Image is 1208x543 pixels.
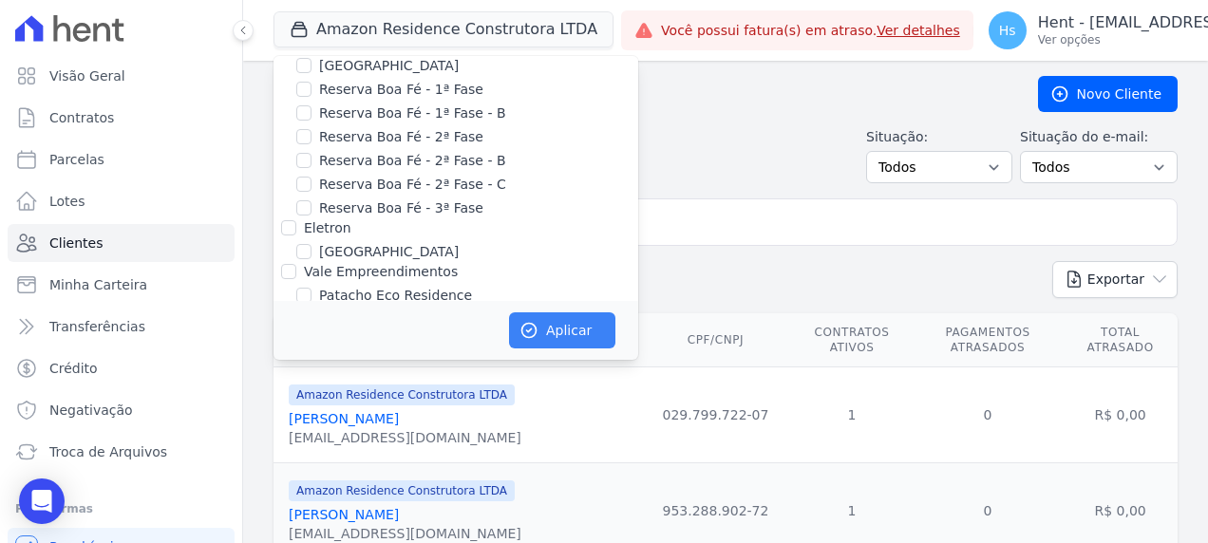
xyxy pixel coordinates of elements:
th: CPF/CNPJ [640,313,791,367]
th: Total Atrasado [1063,313,1178,367]
span: Negativação [49,401,133,420]
label: Reserva Boa Fé - 1ª Fase [319,80,483,100]
a: [PERSON_NAME] [289,411,399,426]
label: Eletron [304,220,351,235]
a: Transferências [8,308,235,346]
th: Pagamentos Atrasados [913,313,1063,367]
a: Visão Geral [8,57,235,95]
a: Ver detalhes [877,23,960,38]
span: Você possui fatura(s) em atraso. [661,21,960,41]
td: 029.799.722-07 [640,367,791,463]
label: Patacho Eco Residence [319,286,472,306]
input: Buscar por nome, CPF ou e-mail [309,203,1169,241]
a: [PERSON_NAME] [289,507,399,522]
label: [GEOGRAPHIC_DATA] [319,56,459,76]
span: Visão Geral [49,66,125,85]
div: [EMAIL_ADDRESS][DOMAIN_NAME] [289,524,521,543]
a: Parcelas [8,140,235,178]
button: Exportar [1052,261,1178,298]
button: Amazon Residence Construtora LTDA [274,11,613,47]
label: Situação do e-mail: [1020,127,1178,147]
td: 0 [913,367,1063,463]
a: Crédito [8,349,235,387]
label: Situação: [866,127,1012,147]
span: Hs [999,24,1016,37]
span: Lotes [49,192,85,211]
span: Troca de Arquivos [49,442,167,461]
div: Open Intercom Messenger [19,478,65,524]
label: Reserva Boa Fé - 2ª Fase [319,127,483,147]
label: Reserva Boa Fé - 3ª Fase [319,198,483,218]
td: R$ 0,00 [1063,367,1178,463]
div: [EMAIL_ADDRESS][DOMAIN_NAME] [289,428,521,447]
label: Reserva Boa Fé - 2ª Fase - C [319,175,506,195]
th: Contratos Ativos [791,313,913,367]
label: [GEOGRAPHIC_DATA] [319,242,459,262]
label: Vale Empreendimentos [304,264,458,279]
label: Reserva Boa Fé - 2ª Fase - B [319,151,506,171]
a: Lotes [8,182,235,220]
span: Transferências [49,317,145,336]
a: Novo Cliente [1038,76,1178,112]
a: Clientes [8,224,235,262]
span: Parcelas [49,150,104,169]
span: Amazon Residence Construtora LTDA [289,480,515,501]
span: Amazon Residence Construtora LTDA [289,384,515,405]
a: Negativação [8,391,235,429]
td: 1 [791,367,913,463]
div: Plataformas [15,497,227,520]
span: Minha Carteira [49,275,147,294]
button: Aplicar [509,312,615,348]
h2: Clientes [274,77,1008,111]
a: Contratos [8,99,235,137]
span: Contratos [49,108,114,127]
span: Clientes [49,234,103,253]
a: Troca de Arquivos [8,433,235,471]
span: Crédito [49,359,98,378]
a: Minha Carteira [8,266,235,304]
label: Reserva Boa Fé - 1ª Fase - B [319,103,506,123]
